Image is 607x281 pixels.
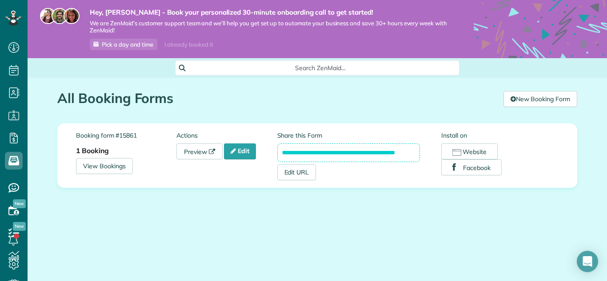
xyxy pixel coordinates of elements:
[441,143,498,159] button: Website
[503,91,577,107] a: New Booking Form
[577,251,598,272] div: Open Intercom Messenger
[277,131,420,140] label: Share this Form
[90,39,157,50] a: Pick a day and time
[57,91,497,106] h1: All Booking Forms
[13,222,26,231] span: New
[441,131,559,140] label: Install on
[40,8,56,24] img: maria-72a9807cf96188c08ef61303f053569d2e2a8a1cde33d635c8a3ac13582a053d.jpg
[176,143,223,159] a: Preview
[76,131,176,140] label: Booking form #15861
[90,8,447,17] strong: Hey, [PERSON_NAME] - Book your personalized 30-minute onboarding call to get started!
[76,158,133,174] a: View Bookings
[52,8,68,24] img: jorge-587dff0eeaa6aab1f244e6dc62b8924c3b6ad411094392a53c71c6c4a576187d.jpg
[441,159,502,175] button: Facebook
[224,143,256,159] a: Edit
[102,41,153,48] span: Pick a day and time
[159,39,218,50] div: I already booked it
[176,131,277,140] label: Actions
[277,164,316,180] a: Edit URL
[76,146,109,155] strong: 1 Booking
[90,20,447,35] span: We are ZenMaid’s customer support team and we’ll help you get set up to automate your business an...
[13,199,26,208] span: New
[64,8,80,24] img: michelle-19f622bdf1676172e81f8f8fba1fb50e276960ebfe0243fe18214015130c80e4.jpg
